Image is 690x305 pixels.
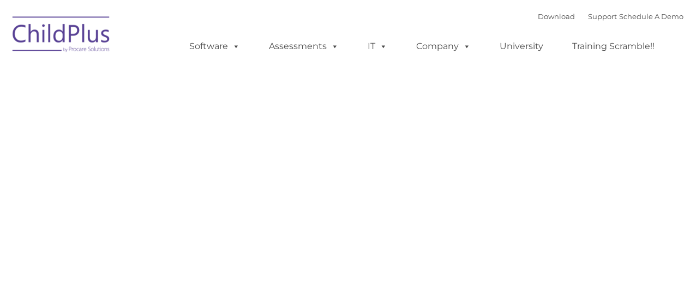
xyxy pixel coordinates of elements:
[588,12,617,21] a: Support
[405,35,482,57] a: Company
[619,12,683,21] a: Schedule A Demo
[178,35,251,57] a: Software
[489,35,554,57] a: University
[538,12,575,21] a: Download
[7,9,116,63] img: ChildPlus by Procare Solutions
[258,35,350,57] a: Assessments
[538,12,683,21] font: |
[357,35,398,57] a: IT
[561,35,665,57] a: Training Scramble!!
